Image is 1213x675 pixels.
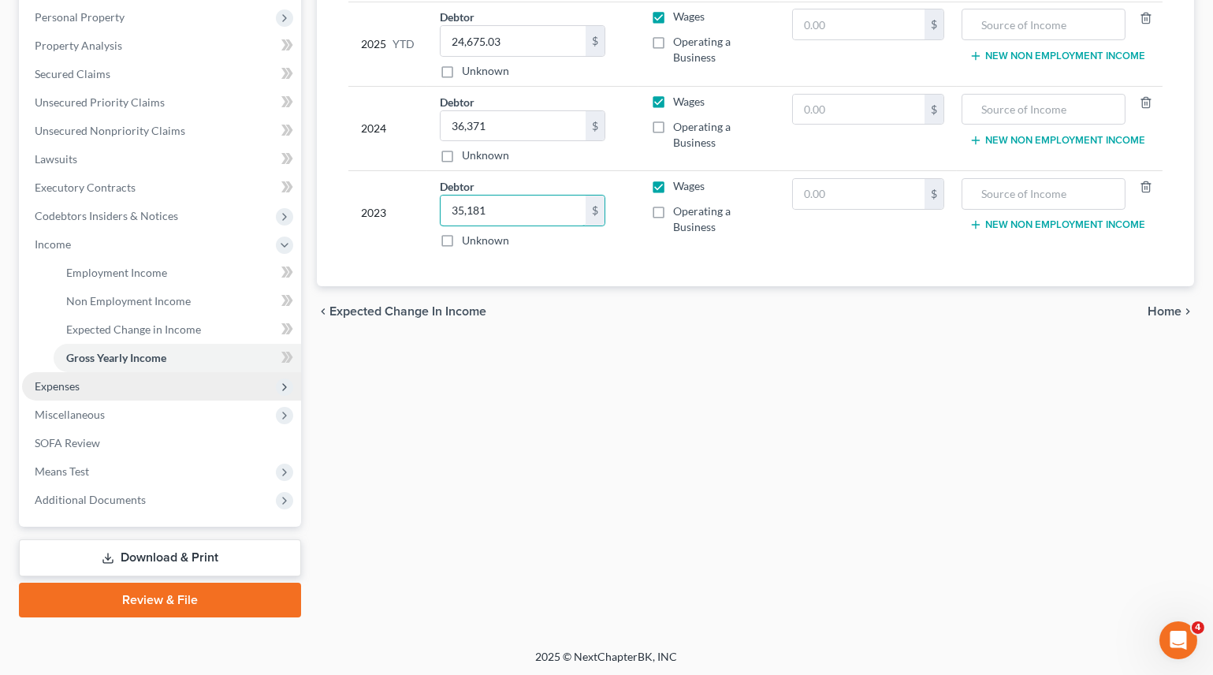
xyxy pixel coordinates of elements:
[54,287,301,315] a: Non Employment Income
[440,94,474,110] label: Debtor
[462,63,509,79] label: Unknown
[35,95,165,109] span: Unsecured Priority Claims
[925,9,943,39] div: $
[22,88,301,117] a: Unsecured Priority Claims
[35,237,71,251] span: Income
[22,117,301,145] a: Unsecured Nonpriority Claims
[970,9,1116,39] input: Source of Income
[361,178,415,248] div: 2023
[361,94,415,164] div: 2024
[462,233,509,248] label: Unknown
[673,179,705,192] span: Wages
[35,209,178,222] span: Codebtors Insiders & Notices
[35,10,125,24] span: Personal Property
[440,178,474,195] label: Debtor
[440,9,474,25] label: Debtor
[66,351,166,364] span: Gross Yearly Income
[35,493,146,506] span: Additional Documents
[1192,621,1204,634] span: 4
[1159,621,1197,659] iframe: Intercom live chat
[441,26,586,56] input: 0.00
[793,179,925,209] input: 0.00
[22,32,301,60] a: Property Analysis
[35,152,77,166] span: Lawsuits
[22,429,301,457] a: SOFA Review
[586,111,605,141] div: $
[22,60,301,88] a: Secured Claims
[361,9,415,79] div: 2025
[1148,305,1194,318] button: Home chevron_right
[66,294,191,308] span: Non Employment Income
[317,305,486,318] button: chevron_left Expected Change in Income
[35,408,105,421] span: Miscellaneous
[673,95,705,108] span: Wages
[35,464,89,478] span: Means Test
[35,379,80,393] span: Expenses
[329,305,486,318] span: Expected Change in Income
[66,266,167,279] span: Employment Income
[673,120,731,149] span: Operating a Business
[586,196,605,226] div: $
[925,95,943,125] div: $
[35,124,185,137] span: Unsecured Nonpriority Claims
[970,95,1116,125] input: Source of Income
[54,259,301,287] a: Employment Income
[925,179,943,209] div: $
[54,315,301,344] a: Expected Change in Income
[35,67,110,80] span: Secured Claims
[969,134,1145,147] button: New Non Employment Income
[22,173,301,202] a: Executory Contracts
[793,95,925,125] input: 0.00
[793,9,925,39] input: 0.00
[673,204,731,233] span: Operating a Business
[19,583,301,617] a: Review & File
[66,323,201,336] span: Expected Change in Income
[19,539,301,576] a: Download & Print
[441,196,586,226] input: 0.00
[35,436,100,449] span: SOFA Review
[673,35,731,64] span: Operating a Business
[1148,305,1181,318] span: Home
[317,305,329,318] i: chevron_left
[970,179,1116,209] input: Source of Income
[1181,305,1194,318] i: chevron_right
[969,218,1145,231] button: New Non Employment Income
[441,111,586,141] input: 0.00
[673,9,705,23] span: Wages
[35,39,122,52] span: Property Analysis
[35,181,136,194] span: Executory Contracts
[54,344,301,372] a: Gross Yearly Income
[393,36,415,52] span: YTD
[969,50,1145,62] button: New Non Employment Income
[462,147,509,163] label: Unknown
[586,26,605,56] div: $
[22,145,301,173] a: Lawsuits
